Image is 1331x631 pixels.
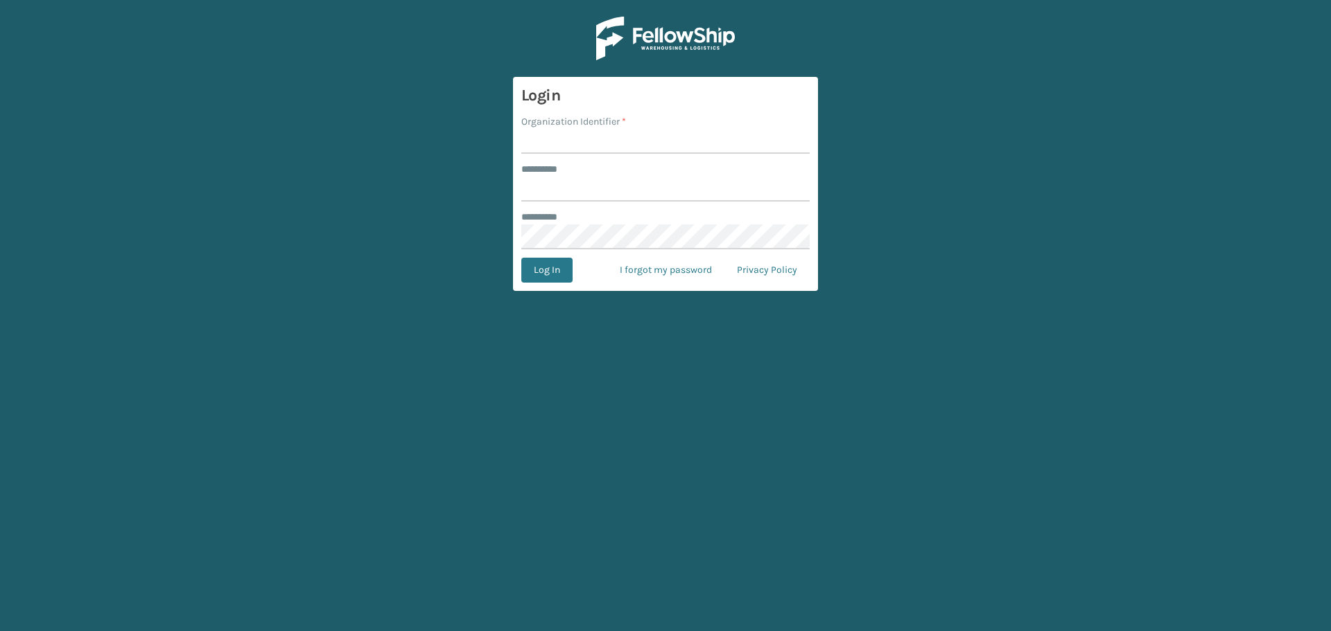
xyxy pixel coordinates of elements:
[724,258,810,283] a: Privacy Policy
[521,85,810,106] h3: Login
[521,258,573,283] button: Log In
[521,114,626,129] label: Organization Identifier
[596,17,735,60] img: Logo
[607,258,724,283] a: I forgot my password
